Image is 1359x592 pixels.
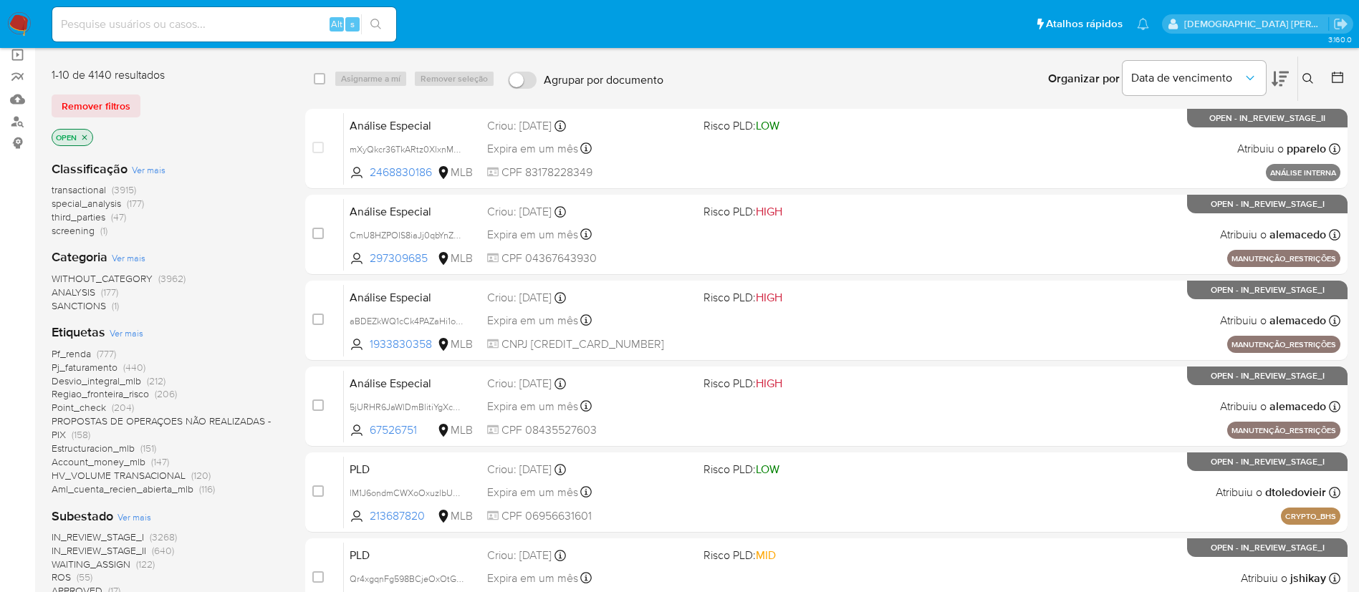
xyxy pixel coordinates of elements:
span: Alt [331,17,342,31]
a: Notificações [1137,18,1149,30]
button: search-icon [361,14,390,34]
p: thais.asantos@mercadolivre.com [1184,17,1329,31]
span: Atalhos rápidos [1046,16,1123,31]
input: Pesquise usuários ou casos... [52,15,396,34]
span: 3.160.0 [1328,34,1352,45]
span: s [350,17,355,31]
a: Sair [1333,16,1348,31]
